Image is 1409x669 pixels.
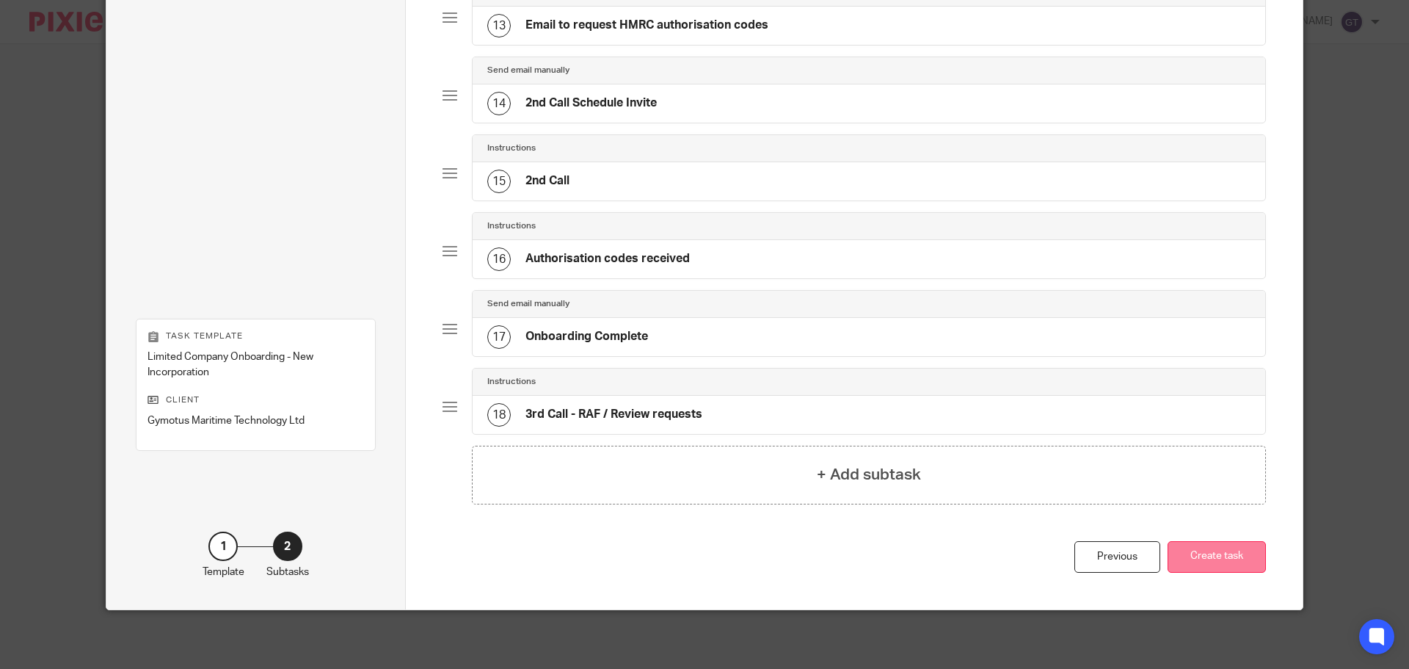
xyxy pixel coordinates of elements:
[817,463,921,486] h4: + Add subtask
[487,92,511,115] div: 14
[266,565,309,579] p: Subtasks
[273,532,302,561] div: 2
[525,407,702,422] h4: 3rd Call - RAF / Review requests
[487,376,536,388] h4: Instructions
[148,413,364,428] p: Gymotus Maritime Technology Ltd
[203,565,244,579] p: Template
[487,65,569,76] h4: Send email manually
[1074,541,1160,573] div: Previous
[487,142,536,154] h4: Instructions
[208,532,238,561] div: 1
[487,298,569,310] h4: Send email manually
[525,329,648,344] h4: Onboarding Complete
[525,18,768,33] h4: Email to request HMRC authorisation codes
[487,14,511,37] div: 13
[1168,541,1266,573] button: Create task
[487,325,511,349] div: 17
[487,220,536,232] h4: Instructions
[487,403,511,427] div: 18
[525,251,690,267] h4: Authorisation codes received
[148,394,364,406] p: Client
[525,95,657,111] h4: 2nd Call Schedule Invite
[148,350,364,380] p: Limited Company Onboarding - New Incorporation
[487,170,511,193] div: 15
[148,330,364,342] p: Task template
[487,247,511,271] div: 16
[525,173,569,189] h4: 2nd Call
